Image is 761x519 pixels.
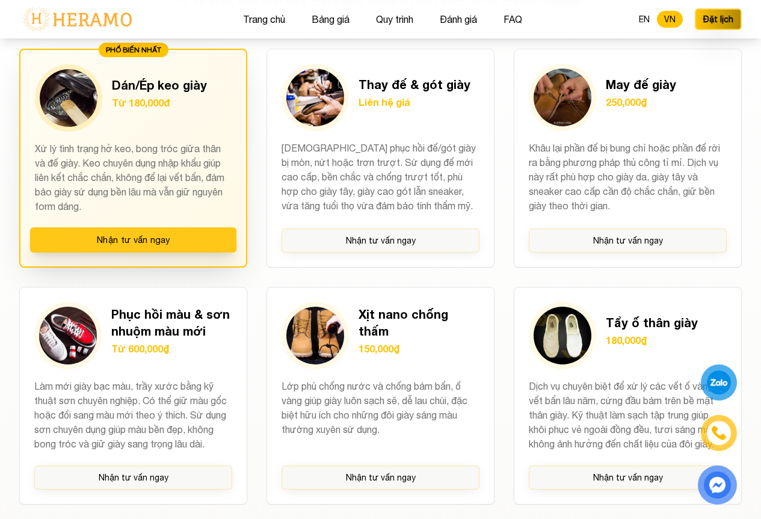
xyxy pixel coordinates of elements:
p: [DEMOGRAPHIC_DATA] phục hồi đế/gót giày bị mòn, nứt hoặc trơn trượt. Sử dụng đế mới cao cấp, bền ... [282,141,479,214]
button: Bảng giá [308,11,353,27]
button: VN [657,11,683,28]
h3: May đế giày [606,76,676,93]
button: Nhận tư vấn ngay [282,465,479,490]
p: Từ 600,000₫ [111,342,232,356]
img: Thay đế & gót giày [286,69,344,126]
h3: Tẩy ố thân giày [606,314,698,331]
img: logo-with-text.png [19,7,135,32]
button: Nhận tư vấn ngay [529,465,727,490]
p: 250,000₫ [606,95,676,109]
button: Nhận tư vấn ngay [282,229,479,253]
h3: Phục hồi màu & sơn nhuộm màu mới [111,306,232,339]
h3: Thay đế & gót giày [359,76,470,93]
p: Làm mới giày bạc màu, trầy xước bằng kỹ thuật sơn chuyên nghiệp. Có thể giữ màu gốc hoặc đổi sang... [34,379,232,451]
p: 150,000₫ [359,342,479,356]
p: 180,000₫ [606,333,698,348]
button: EN [632,11,657,28]
button: Nhận tư vấn ngay [30,227,236,253]
button: Đặt lịch [695,8,742,30]
button: Quy trình [372,11,417,27]
p: Khâu lại phần đế bị bung chỉ hoặc phần đế rời ra bằng phương pháp thủ công tỉ mỉ. Dịch vụ này rất... [529,141,727,214]
button: Nhận tư vấn ngay [34,465,232,490]
button: FAQ [500,11,526,27]
img: Phục hồi màu & sơn nhuộm màu mới [39,307,97,364]
button: Đánh giá [436,11,481,27]
p: Từ 180,000đ [112,96,207,110]
p: Lớp phủ chống nước và chống bám bẩn, ố vàng giúp giày luôn sạch sẽ, dễ lau chùi, đặc biệt hữu ích... [282,379,479,451]
img: phone-icon [712,426,726,440]
div: PHỔ BIẾN NHẤT [99,43,168,57]
img: Xịt nano chống thấm [286,307,344,364]
a: phone-icon [701,415,736,450]
p: Dịch vụ chuyên biệt để xử lý các vết ố vàng, vết bẩn lâu năm, cứng đầu bám trên bề mặt thân giày.... [529,379,727,451]
img: Tẩy ố thân giày [534,307,591,364]
img: May đế giày [534,69,591,126]
button: Nhận tư vấn ngay [529,229,727,253]
p: Xử lý tình trạng hở keo, bong tróc giữa thân và đế giày. Keo chuyên dụng nhập khẩu giúp liên kết ... [35,141,232,213]
h3: Xịt nano chống thấm [359,306,479,339]
img: Dán/Ép keo giày [40,69,97,127]
h3: Dán/Ép keo giày [112,76,207,93]
p: Liên hệ giá [359,95,470,109]
button: Trang chủ [239,11,289,27]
